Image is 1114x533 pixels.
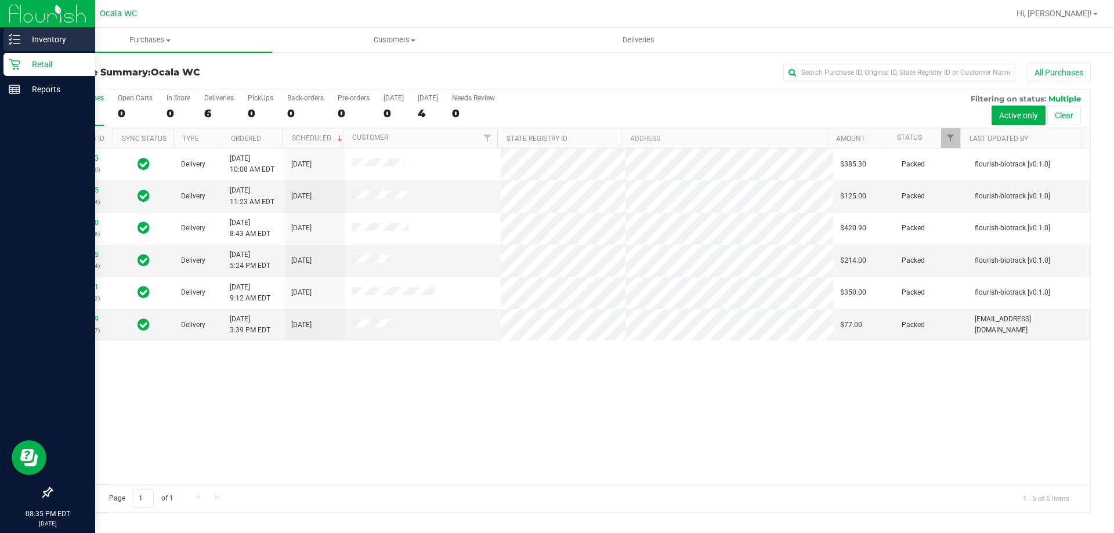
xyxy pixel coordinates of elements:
[181,287,205,298] span: Delivery
[287,94,324,102] div: Back-orders
[9,34,20,45] inline-svg: Inventory
[100,9,137,19] span: Ocala WC
[352,133,388,142] a: Customer
[840,320,862,331] span: $77.00
[507,135,567,143] a: State Registry ID
[9,84,20,95] inline-svg: Reports
[1027,63,1091,82] button: All Purchases
[181,223,205,234] span: Delivery
[783,64,1015,81] input: Search Purchase ID, Original ID, State Registry ID or Customer Name...
[167,107,190,120] div: 0
[291,159,312,170] span: [DATE]
[971,94,1046,103] span: Filtering on status:
[1048,94,1081,103] span: Multiple
[607,35,670,45] span: Deliveries
[452,107,495,120] div: 0
[478,128,497,148] a: Filter
[970,135,1028,143] a: Last Updated By
[840,255,866,266] span: $214.00
[840,287,866,298] span: $350.00
[66,283,99,291] a: 11807141
[12,440,46,475] iframe: Resource center
[5,519,90,528] p: [DATE]
[516,28,761,52] a: Deliveries
[975,314,1083,336] span: [EMAIL_ADDRESS][DOMAIN_NAME]
[292,134,345,142] a: Scheduled
[418,94,438,102] div: [DATE]
[230,249,270,271] span: [DATE] 5:24 PM EDT
[941,128,960,148] a: Filter
[9,59,20,70] inline-svg: Retail
[840,191,866,202] span: $125.00
[66,315,99,323] a: 11809819
[902,223,925,234] span: Packed
[902,191,925,202] span: Packed
[975,191,1050,202] span: flourish-biotrack [v0.1.0]
[291,320,312,331] span: [DATE]
[138,252,150,269] span: In Sync
[975,159,1050,170] span: flourish-biotrack [v0.1.0]
[975,255,1050,266] span: flourish-biotrack [v0.1.0]
[992,106,1046,125] button: Active only
[836,135,865,143] a: Amount
[902,255,925,266] span: Packed
[151,67,200,78] span: Ocala WC
[840,159,866,170] span: $385.30
[621,128,827,148] th: Address
[138,317,150,333] span: In Sync
[66,154,99,162] a: 11798793
[1017,9,1092,18] span: Hi, [PERSON_NAME]!
[181,255,205,266] span: Delivery
[272,28,516,52] a: Customers
[840,223,866,234] span: $420.90
[204,94,234,102] div: Deliveries
[1014,490,1079,507] span: 1 - 6 of 6 items
[291,255,312,266] span: [DATE]
[291,223,312,234] span: [DATE]
[20,57,90,71] p: Retail
[118,107,153,120] div: 0
[231,135,261,143] a: Ordered
[181,159,205,170] span: Delivery
[181,320,205,331] span: Delivery
[338,107,370,120] div: 0
[122,135,167,143] a: Sync Status
[66,219,99,227] a: 11798180
[138,156,150,172] span: In Sync
[28,28,272,52] a: Purchases
[182,135,199,143] a: Type
[287,107,324,120] div: 0
[138,284,150,300] span: In Sync
[181,191,205,202] span: Delivery
[5,509,90,519] p: 08:35 PM EDT
[204,107,234,120] div: 6
[28,35,272,45] span: Purchases
[902,287,925,298] span: Packed
[273,35,516,45] span: Customers
[975,223,1050,234] span: flourish-biotrack [v0.1.0]
[230,314,270,336] span: [DATE] 3:39 PM EDT
[99,490,183,507] span: Page of 1
[902,320,925,331] span: Packed
[1047,106,1081,125] button: Clear
[248,107,273,120] div: 0
[418,107,438,120] div: 4
[133,490,154,507] input: 1
[230,153,274,175] span: [DATE] 10:08 AM EDT
[138,220,150,236] span: In Sync
[20,32,90,46] p: Inventory
[51,67,397,78] h3: Purchase Summary:
[452,94,495,102] div: Needs Review
[66,186,99,194] a: 11812545
[384,107,404,120] div: 0
[118,94,153,102] div: Open Carts
[975,287,1050,298] span: flourish-biotrack [v0.1.0]
[338,94,370,102] div: Pre-orders
[230,282,270,304] span: [DATE] 9:12 AM EDT
[138,188,150,204] span: In Sync
[291,287,312,298] span: [DATE]
[291,191,312,202] span: [DATE]
[902,159,925,170] span: Packed
[167,94,190,102] div: In Store
[384,94,404,102] div: [DATE]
